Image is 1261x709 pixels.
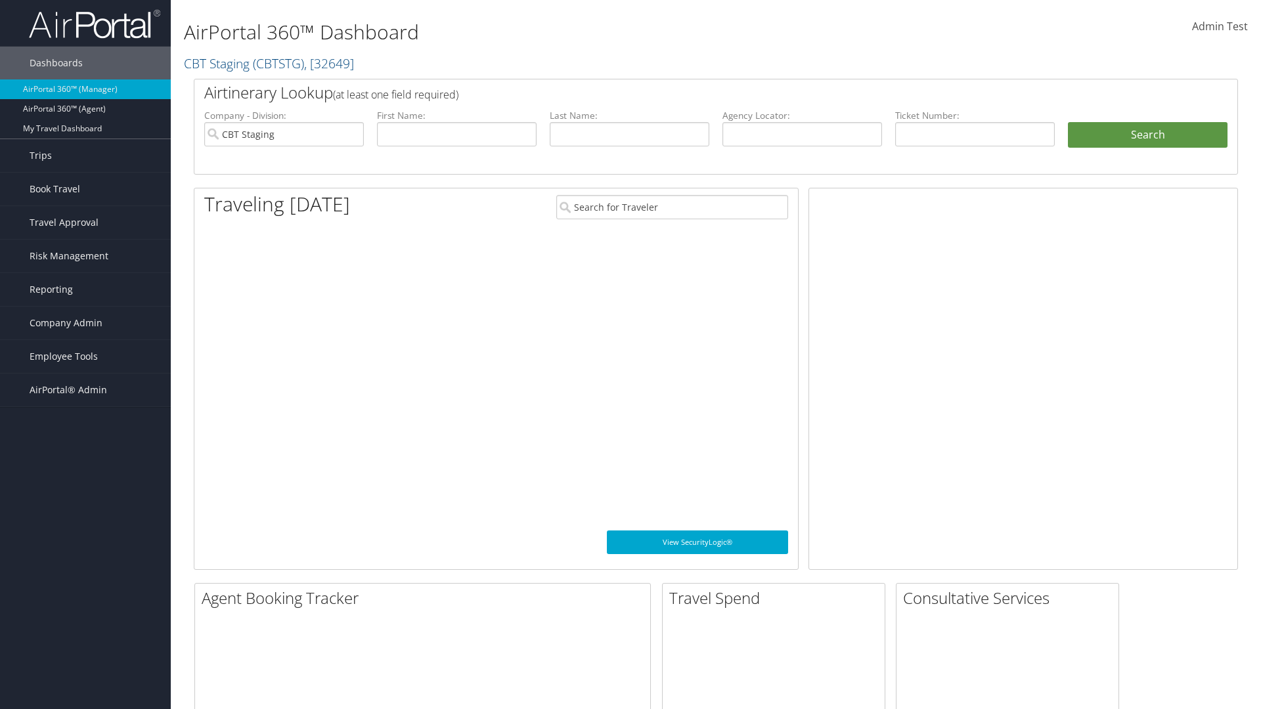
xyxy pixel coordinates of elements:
h2: Agent Booking Tracker [202,587,650,609]
a: Admin Test [1192,7,1248,47]
span: Admin Test [1192,19,1248,33]
a: View SecurityLogic® [607,530,788,554]
h1: Traveling [DATE] [204,190,350,218]
label: Company - Division: [204,109,364,122]
span: AirPortal® Admin [30,374,107,406]
label: Agency Locator: [722,109,882,122]
span: Risk Management [30,240,108,272]
h2: Travel Spend [669,587,885,609]
h2: Consultative Services [903,587,1118,609]
span: Reporting [30,273,73,306]
span: Trips [30,139,52,172]
label: Ticket Number: [895,109,1055,122]
input: Search for Traveler [556,195,788,219]
span: Employee Tools [30,340,98,373]
span: Book Travel [30,173,80,205]
h2: Airtinerary Lookup [204,81,1141,104]
span: Company Admin [30,307,102,339]
img: airportal-logo.png [29,9,160,39]
h1: AirPortal 360™ Dashboard [184,18,893,46]
label: First Name: [377,109,537,122]
span: Dashboards [30,47,83,79]
label: Last Name: [550,109,709,122]
span: Travel Approval [30,206,99,239]
button: Search [1068,122,1228,148]
span: , [ 32649 ] [304,54,354,72]
span: ( CBTSTG ) [253,54,304,72]
a: CBT Staging [184,54,354,72]
span: (at least one field required) [333,87,458,102]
